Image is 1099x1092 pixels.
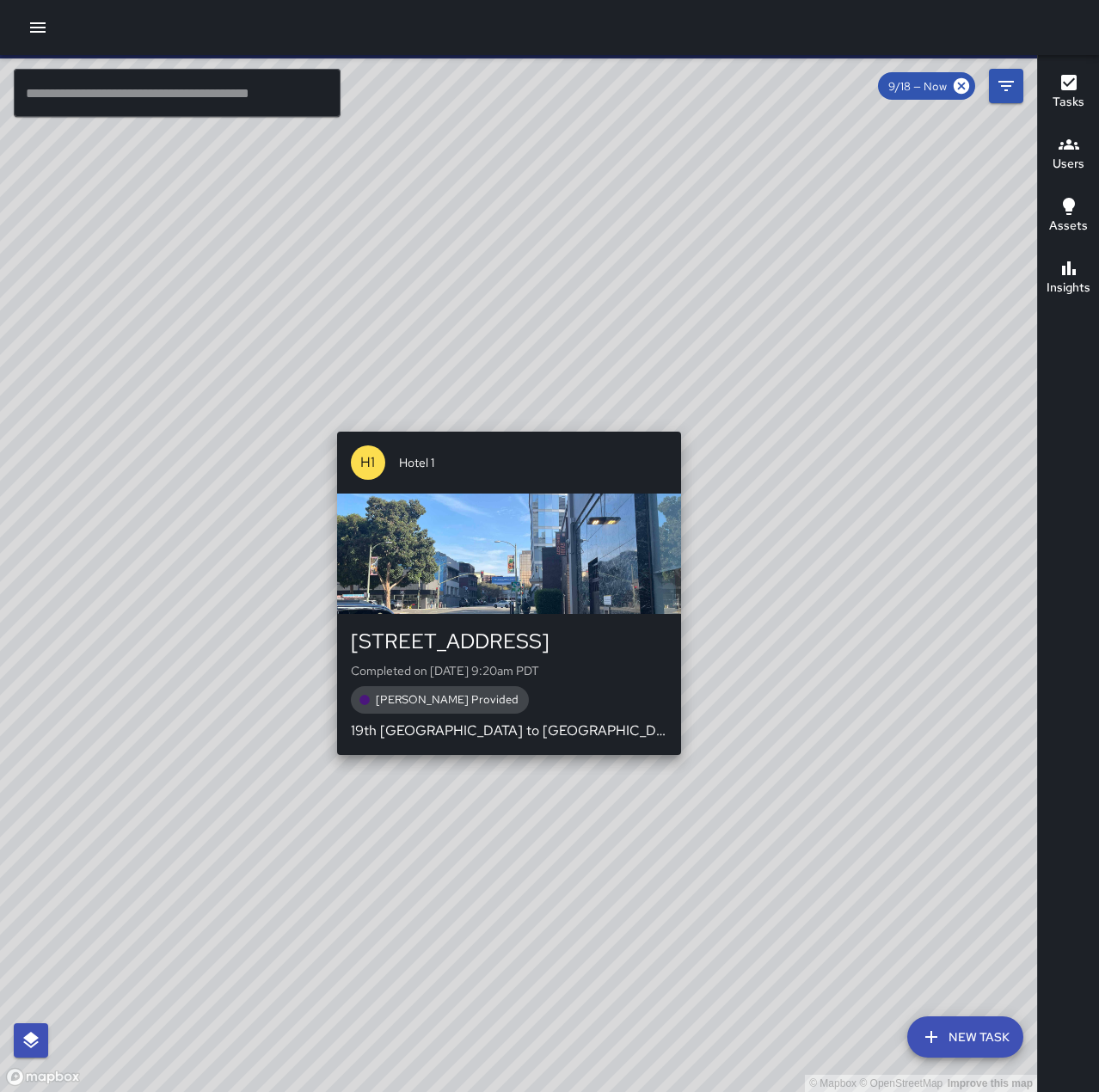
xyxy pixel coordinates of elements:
p: Completed on [DATE] 9:20am PDT [351,662,667,679]
button: Filters [989,69,1023,103]
span: 9/18 — Now [878,79,957,94]
span: [PERSON_NAME] Provided [365,692,529,707]
button: Assets [1038,186,1099,248]
span: Hotel 1 [399,454,667,471]
h6: Assets [1049,217,1088,236]
button: New Task [907,1016,1023,1058]
p: H1 [360,452,375,473]
h6: Tasks [1053,93,1084,112]
p: 19th [GEOGRAPHIC_DATA] to [GEOGRAPHIC_DATA] [351,721,667,741]
h6: Insights [1047,279,1090,298]
button: Tasks [1038,62,1099,124]
button: Insights [1038,248,1099,310]
button: Users [1038,124,1099,186]
button: H1Hotel 1[STREET_ADDRESS]Completed on [DATE] 9:20am PDT[PERSON_NAME] Provided19th [GEOGRAPHIC_DAT... [337,432,681,755]
h6: Users [1053,155,1084,174]
div: [STREET_ADDRESS] [351,628,667,655]
div: 9/18 — Now [878,72,975,100]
